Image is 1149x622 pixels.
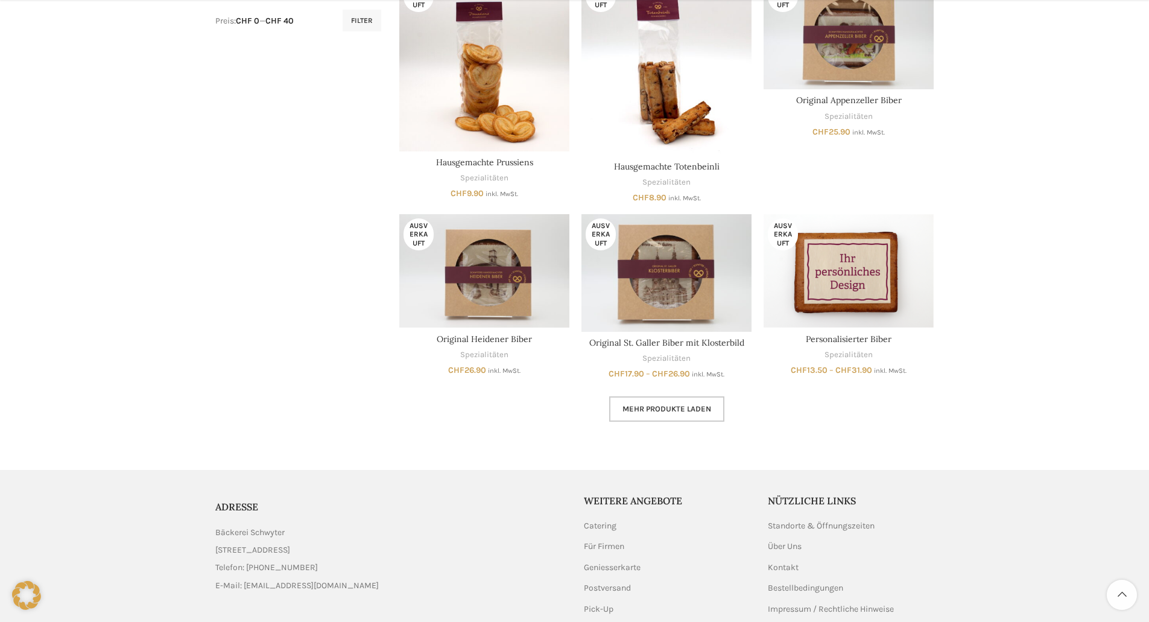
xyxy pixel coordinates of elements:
[642,353,691,364] a: Spezialitäten
[768,494,934,507] h5: Nützliche Links
[609,369,625,379] span: CHF
[835,365,872,375] bdi: 31.90
[215,501,258,513] span: ADRESSE
[791,365,807,375] span: CHF
[764,214,934,328] a: Personalisierter Biber
[488,367,521,375] small: inkl. MwSt.
[215,526,285,539] span: Bäckerei Schwyter
[236,16,259,26] span: CHF 0
[448,365,486,375] bdi: 26.90
[692,370,724,378] small: inkl. MwSt.
[584,603,615,615] a: Pick-Up
[796,95,902,106] a: Original Appenzeller Biber
[581,214,752,332] a: Original St. Galler Biber mit Klosterbild
[448,365,464,375] span: CHF
[399,214,569,328] a: Original Heidener Biber
[451,188,484,198] bdi: 9.90
[584,541,625,553] a: Für Firmen
[646,369,650,379] span: –
[215,561,566,574] a: List item link
[768,603,895,615] a: Impressum / Rechtliche Hinweise
[584,520,618,532] a: Catering
[633,192,666,203] bdi: 8.90
[609,396,724,422] a: Mehr Produkte laden
[622,404,711,414] span: Mehr Produkte laden
[825,111,873,122] a: Spezialitäten
[652,369,668,379] span: CHF
[668,194,701,202] small: inkl. MwSt.
[215,579,566,592] a: List item link
[215,544,290,557] span: [STREET_ADDRESS]
[829,365,834,375] span: –
[768,541,803,553] a: Über Uns
[768,562,800,574] a: Kontakt
[835,365,852,375] span: CHF
[652,369,690,379] bdi: 26.90
[614,161,720,172] a: Hausgemachte Totenbeinli
[768,582,844,594] a: Bestellbedingungen
[874,367,907,375] small: inkl. MwSt.
[806,334,891,344] a: Personalisierter Biber
[852,129,885,136] small: inkl. MwSt.
[451,188,467,198] span: CHF
[584,494,750,507] h5: Weitere Angebote
[584,562,642,574] a: Geniesserkarte
[404,218,434,250] span: Ausverkauft
[343,10,381,31] button: Filter
[460,173,508,184] a: Spezialitäten
[812,127,829,137] span: CHF
[609,369,644,379] bdi: 17.90
[791,365,828,375] bdi: 13.50
[642,177,691,188] a: Spezialitäten
[825,349,873,361] a: Spezialitäten
[265,16,294,26] span: CHF 40
[436,157,533,168] a: Hausgemachte Prussiens
[768,520,876,532] a: Standorte & Öffnungszeiten
[486,190,518,198] small: inkl. MwSt.
[215,15,294,27] div: Preis: —
[460,349,508,361] a: Spezialitäten
[812,127,850,137] bdi: 25.90
[633,192,649,203] span: CHF
[584,582,632,594] a: Postversand
[437,334,532,344] a: Original Heidener Biber
[586,218,616,250] span: Ausverkauft
[768,218,798,250] span: Ausverkauft
[1107,580,1137,610] a: Scroll to top button
[589,337,744,348] a: Original St. Galler Biber mit Klosterbild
